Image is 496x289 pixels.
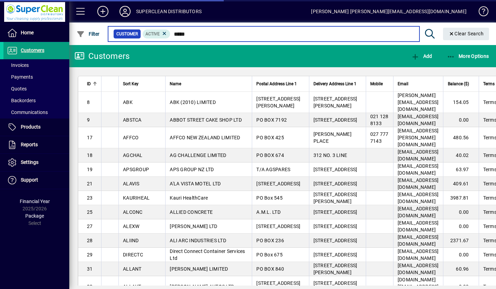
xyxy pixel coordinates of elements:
span: [PERSON_NAME] LIMITED [170,266,228,272]
span: Invoices [7,62,29,68]
span: Direct Connect Container Services Ltd [170,248,245,261]
span: [EMAIL_ADDRESS][DOMAIN_NAME] [398,234,439,247]
span: A'LA VISTA MOTEL LTD [170,181,221,186]
div: [PERSON_NAME] [PERSON_NAME][EMAIL_ADDRESS][DOMAIN_NAME] [311,6,467,17]
span: [STREET_ADDRESS] [256,181,300,186]
span: 31 [87,266,93,272]
span: PO BOX 674 [256,152,284,158]
span: Filter [77,31,100,37]
span: Communications [7,110,48,115]
span: Package [25,213,44,219]
span: Mobile [370,80,383,88]
div: Customers [74,51,130,62]
span: [PERSON_NAME] LTD [170,224,217,229]
span: 25 [87,209,93,215]
span: ALAVIS [123,181,140,186]
span: [PERSON_NAME] PLACE [313,131,352,144]
span: 27 [87,224,93,229]
button: Add [409,50,434,62]
div: Balance ($) [448,80,475,88]
div: Mobile [370,80,389,88]
span: Add [411,53,432,59]
span: [STREET_ADDRESS] [313,252,357,257]
span: ALCONC [123,209,143,215]
span: [STREET_ADDRESS] [313,167,357,172]
span: ALEXW [123,224,139,229]
span: PO BOX 425 [256,135,284,140]
span: 17 [87,135,93,140]
span: Backorders [7,98,36,103]
span: [EMAIL_ADDRESS][DOMAIN_NAME] [398,149,439,161]
span: PO Box 675 [256,252,283,257]
span: [EMAIL_ADDRESS][DOMAIN_NAME] [398,206,439,218]
td: 480.56 [443,127,479,148]
span: PO BOX 236 [256,238,284,243]
span: Reports [21,142,38,147]
span: Home [21,30,34,35]
span: [STREET_ADDRESS] [313,117,357,123]
td: 0.00 [443,205,479,219]
a: Backorders [3,95,69,106]
span: ALLANT [123,266,142,272]
span: ABK (2010) LIMITED [170,99,216,105]
span: Delivery Address Line 1 [313,80,356,88]
span: [STREET_ADDRESS][PERSON_NAME] [313,192,357,204]
span: Balance ($) [448,80,469,88]
div: Name [170,80,248,88]
span: KAURIHEAL [123,195,150,201]
span: ABSTCA [123,117,142,123]
td: 3987.81 [443,191,479,205]
span: [EMAIL_ADDRESS][DOMAIN_NAME] [398,177,439,190]
span: [STREET_ADDRESS][PERSON_NAME] [256,96,300,108]
span: [EMAIL_ADDRESS][DOMAIN_NAME] [398,263,439,275]
div: SUPERCLEAN DISTRIBUTORS [136,6,202,17]
a: Quotes [3,83,69,95]
td: 0.00 [443,113,479,127]
span: AFFCO NEW ZEALAND LIMITED [170,135,240,140]
span: Clear Search [449,31,484,36]
td: 2371.67 [443,234,479,248]
td: 0.00 [443,248,479,262]
span: Customers [21,47,44,53]
button: Add [92,5,114,18]
span: [PERSON_NAME][EMAIL_ADDRESS][DOMAIN_NAME] [398,93,439,112]
span: [EMAIL_ADDRESS][PERSON_NAME][DOMAIN_NAME] [398,128,439,147]
td: 40.02 [443,148,479,163]
span: 29 [87,252,93,257]
span: [STREET_ADDRESS] [313,181,357,186]
span: ID [87,80,91,88]
span: 21 [87,181,93,186]
span: More Options [447,53,489,59]
span: ABBOT STREET CAKE SHOP LTD [170,117,242,123]
button: Filter [75,28,101,40]
span: [STREET_ADDRESS] [256,224,300,229]
span: PO BOX 840 [256,266,284,272]
span: [EMAIL_ADDRESS][DOMAIN_NAME] [398,114,439,126]
span: ALI ARC INDUSTRIES LTD [170,238,226,243]
span: Active [145,32,160,36]
a: Products [3,119,69,136]
span: AFFCO [123,135,139,140]
mat-chip: Activation Status: Active [143,29,170,38]
span: APS GROUP NZ LTD [170,167,214,172]
span: Kauri HealthCare [170,195,208,201]
span: Terms [483,80,495,88]
a: Settings [3,154,69,171]
span: 19 [87,167,93,172]
span: Settings [21,159,38,165]
span: [EMAIL_ADDRESS][DOMAIN_NAME] [398,192,439,204]
span: [EMAIL_ADDRESS][DOMAIN_NAME] [398,163,439,176]
a: Reports [3,136,69,154]
a: Communications [3,106,69,118]
td: 60.96 [443,262,479,276]
button: Profile [114,5,136,18]
span: 9 [87,117,90,123]
span: 28 [87,238,93,243]
span: [STREET_ADDRESS] [313,224,357,229]
span: Support [21,177,38,183]
a: Invoices [3,59,69,71]
span: 18 [87,152,93,158]
span: AG CHALLENGE LIMITED [170,152,226,158]
span: DIRECTC [123,252,143,257]
td: 0.00 [443,219,479,234]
